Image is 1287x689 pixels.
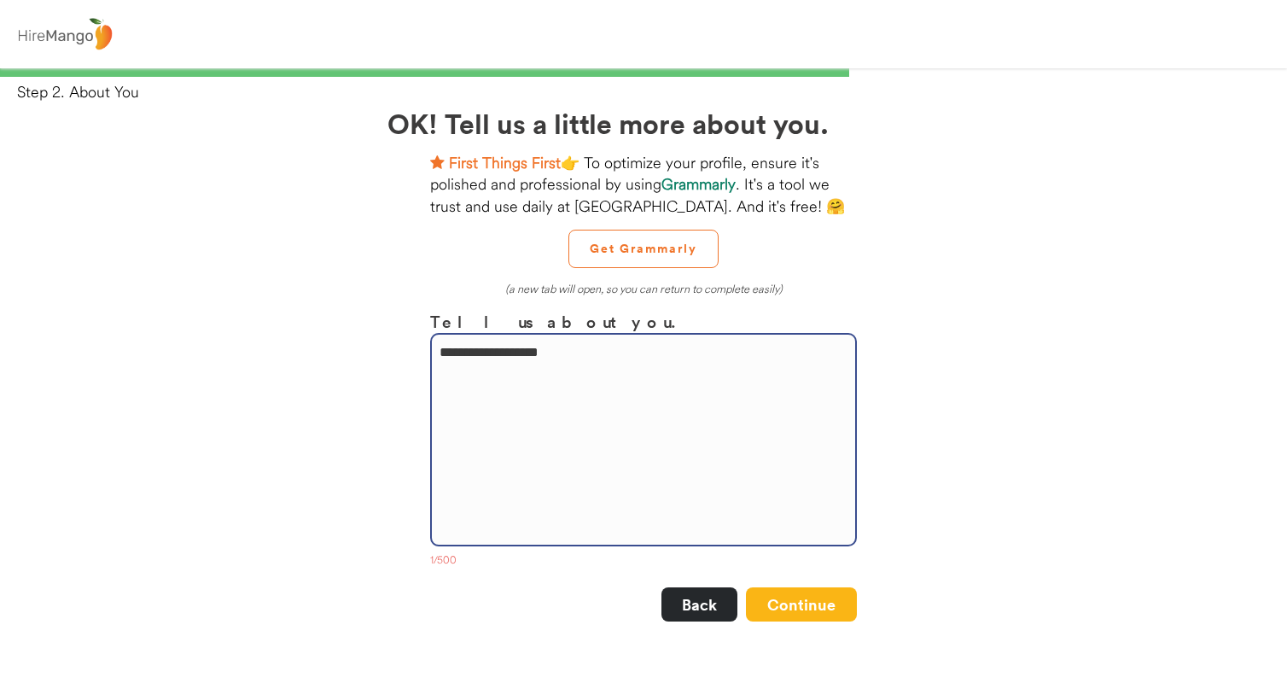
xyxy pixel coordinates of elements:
button: Back [661,587,737,622]
button: Get Grammarly [568,230,719,268]
div: 66% [3,68,1284,77]
h3: Tell us about you. [430,309,857,334]
div: 1/500 [430,553,857,570]
em: (a new tab will open, so you can return to complete easily) [505,282,783,295]
div: Step 2. About You [17,81,1287,102]
h2: OK! Tell us a little more about you. [387,102,900,143]
div: 👉 To optimize your profile, ensure it's polished and professional by using . It's a tool we trust... [430,152,857,217]
img: logo%20-%20hiremango%20gray.png [13,15,117,55]
strong: First Things First [449,153,561,172]
strong: Grammarly [661,174,736,194]
button: Continue [746,587,857,622]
